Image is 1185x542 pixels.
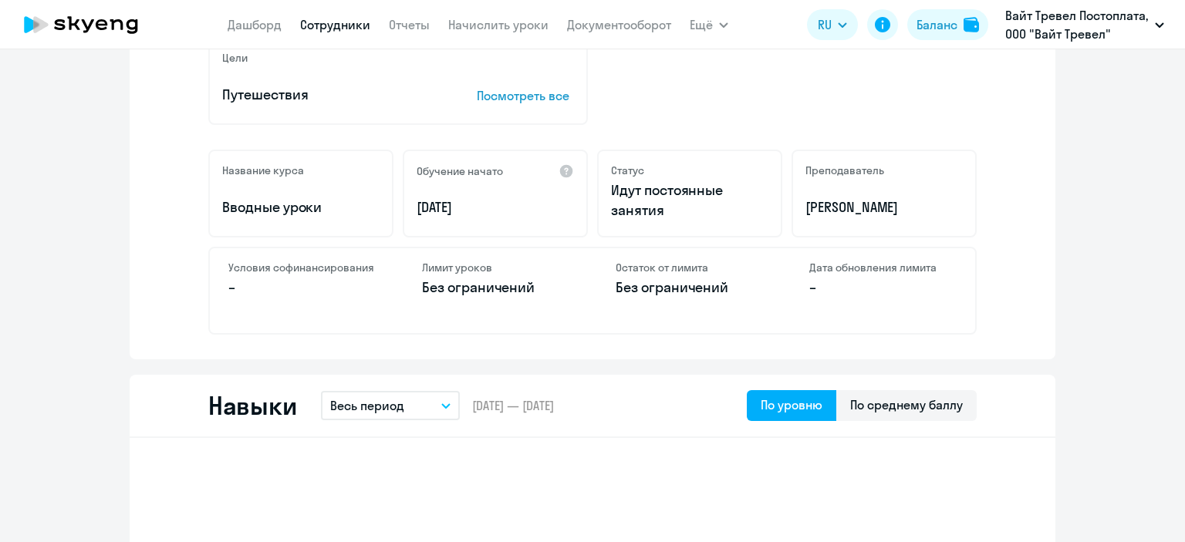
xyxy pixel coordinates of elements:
p: [PERSON_NAME] [805,197,963,217]
span: RU [818,15,832,34]
img: balance [964,17,979,32]
p: – [809,278,957,298]
h4: Остаток от лимита [616,261,763,274]
button: RU [807,9,858,40]
button: Вайт Тревел Постоплата, ООО "Вайт Тревел" [998,6,1172,43]
h5: Статус [611,163,644,177]
p: Вводные уроки [222,197,380,217]
div: По уровню [761,396,822,414]
p: Без ограничений [422,278,569,298]
div: По среднему баллу [850,396,963,414]
button: Ещё [690,9,728,40]
h5: Название курса [222,163,304,177]
p: Путешествия [222,85,429,105]
p: Весь период [330,396,404,415]
p: Идут постоянные занятия [611,180,768,221]
button: Весь период [321,391,460,420]
div: Баланс [917,15,957,34]
h5: Цели [222,51,248,65]
h5: Преподаватель [805,163,884,177]
a: Начислить уроки [448,17,549,32]
p: Посмотреть все [477,86,574,105]
p: Вайт Тревел Постоплата, ООО "Вайт Тревел" [1005,6,1149,43]
span: Ещё [690,15,713,34]
p: [DATE] [417,197,574,217]
h4: Лимит уроков [422,261,569,274]
h5: Обучение начато [417,164,503,178]
a: Дашборд [228,17,282,32]
span: [DATE] — [DATE] [472,397,554,414]
p: – [228,278,376,298]
a: Документооборот [567,17,671,32]
a: Сотрудники [300,17,370,32]
button: Балансbalance [907,9,988,40]
h4: Условия софинансирования [228,261,376,274]
a: Отчеты [389,17,430,32]
p: Без ограничений [616,278,763,298]
h2: Навыки [208,390,296,421]
h4: Дата обновления лимита [809,261,957,274]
